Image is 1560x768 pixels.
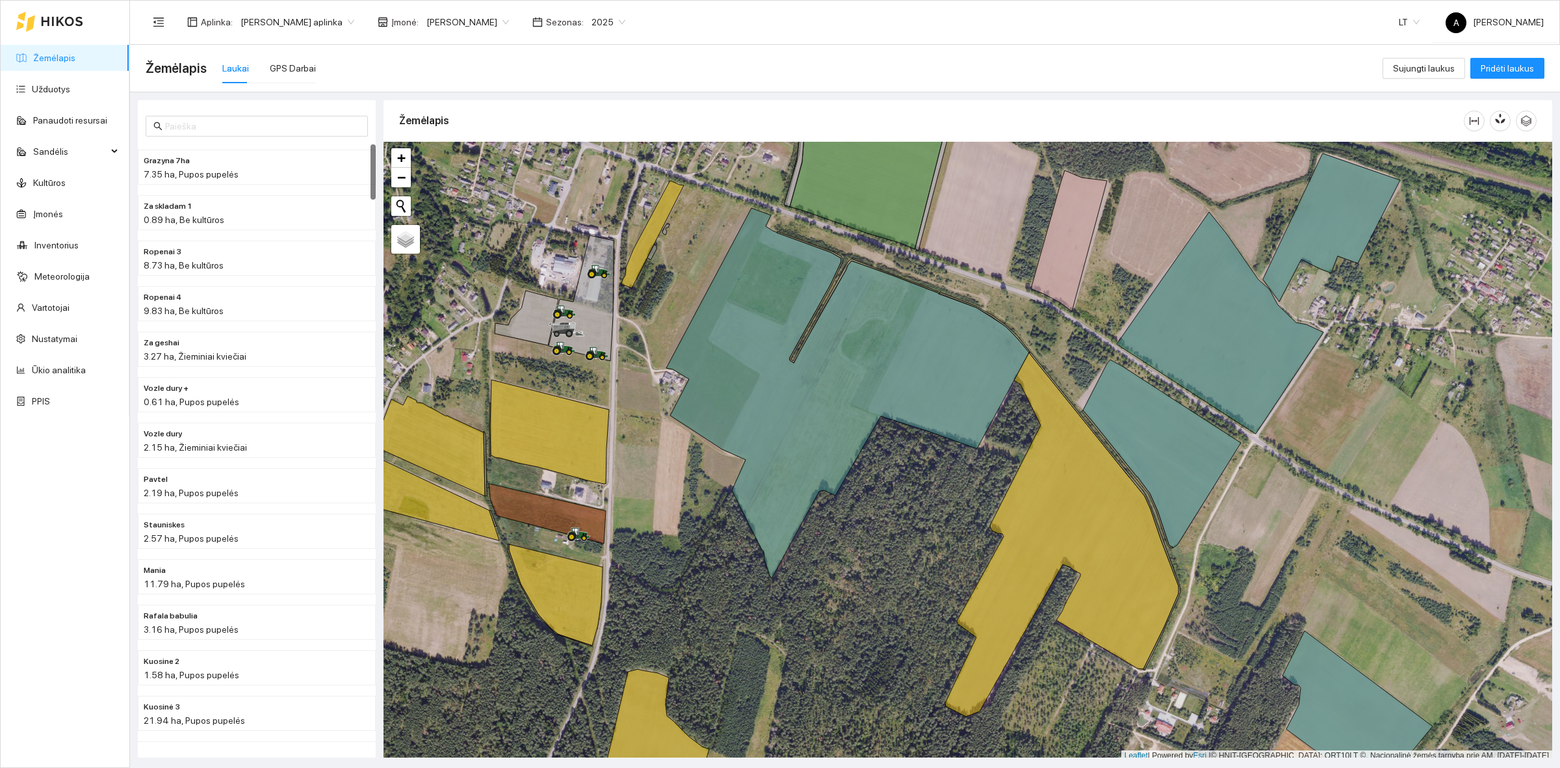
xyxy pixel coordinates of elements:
button: Sujungti laukus [1383,58,1465,79]
span: [PERSON_NAME] [1446,17,1544,27]
span: + [397,150,406,166]
span: A [1453,12,1459,33]
div: Žemėlapis [399,102,1464,139]
span: Za geshai [144,337,179,349]
span: 2.15 ha, Žieminiai kviečiai [144,442,247,453]
a: Žemėlapis [33,53,75,63]
a: Užduotys [32,84,70,94]
span: Ropenai 3 [144,246,181,258]
span: Jerzy Gvozdovicz aplinka [240,12,354,32]
button: menu-fold [146,9,172,35]
a: Inventorius [34,240,79,250]
span: Ropenai 4 [144,291,181,304]
span: 21.94 ha, Pupos pupelės [144,715,245,726]
a: Panaudoti resursai [33,115,107,126]
a: Ūkio analitika [32,365,86,375]
span: Rafala babulia [144,610,198,622]
a: Sujungti laukus [1383,63,1465,73]
span: Jerzy Gvozdovič [426,12,509,32]
span: calendar [532,17,543,27]
span: 0.89 ha, Be kultūros [144,215,224,225]
span: menu-fold [153,16,164,28]
span: Aplinka : [201,15,233,29]
span: layout [187,17,198,27]
span: Sezonas : [546,15,584,29]
span: Grazyna 7ha [144,155,190,167]
a: Įmonės [33,209,63,219]
span: 11.79 ha, Pupos pupelės [144,579,245,589]
a: Layers [391,225,420,254]
span: Sandėlis [33,139,107,165]
a: Esri [1193,751,1207,760]
span: 3.27 ha, Žieminiai kviečiai [144,351,246,362]
div: Laukai [222,61,249,75]
span: 1.58 ha, Pupos pupelės [144,670,239,680]
button: Pridėti laukus [1470,58,1544,79]
a: Vartotojai [32,302,70,313]
a: Zoom in [391,148,411,168]
span: 2.19 ha, Pupos pupelės [144,488,239,498]
span: shop [378,17,388,27]
span: Pridėti laukus [1481,61,1534,75]
span: Žemėlapis [146,58,207,79]
span: Pavtel [144,473,168,486]
a: Meteorologija [34,271,90,282]
a: Kultūros [33,178,66,188]
a: Leaflet [1124,751,1148,760]
span: Vozle dury + [144,382,188,395]
span: 2025 [591,12,625,32]
span: 0.61 ha, Pupos pupelės [144,397,239,407]
span: Mania [144,564,166,577]
span: column-width [1464,116,1484,126]
span: LT [1399,12,1420,32]
span: Vozle dury [144,428,182,440]
span: 2.57 ha, Pupos pupelės [144,533,239,544]
span: Stauniskes [144,519,185,531]
span: Įmonė : [391,15,419,29]
span: 7.35 ha, Pupos pupelės [144,169,239,179]
a: Zoom out [391,168,411,187]
span: Sujungti laukus [1393,61,1455,75]
a: Nustatymai [32,334,77,344]
span: Kuosinė 3 [144,701,180,713]
div: GPS Darbai [270,61,316,75]
button: Initiate a new search [391,196,411,216]
span: − [397,169,406,185]
span: | [1209,751,1211,760]
a: Pridėti laukus [1470,63,1544,73]
div: | Powered by © HNIT-[GEOGRAPHIC_DATA]; ORT10LT ©, Nacionalinė žemės tarnyba prie AM, [DATE]-[DATE] [1121,750,1552,761]
span: 3.16 ha, Pupos pupelės [144,624,239,635]
a: PPIS [32,396,50,406]
span: Kuosine 2 [144,655,179,668]
button: column-width [1464,111,1485,131]
span: 9.83 ha, Be kultūros [144,306,224,316]
span: Za skladam 1 [144,200,192,213]
input: Paieška [165,119,360,133]
span: search [153,122,162,131]
span: 8.73 ha, Be kultūros [144,260,224,271]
